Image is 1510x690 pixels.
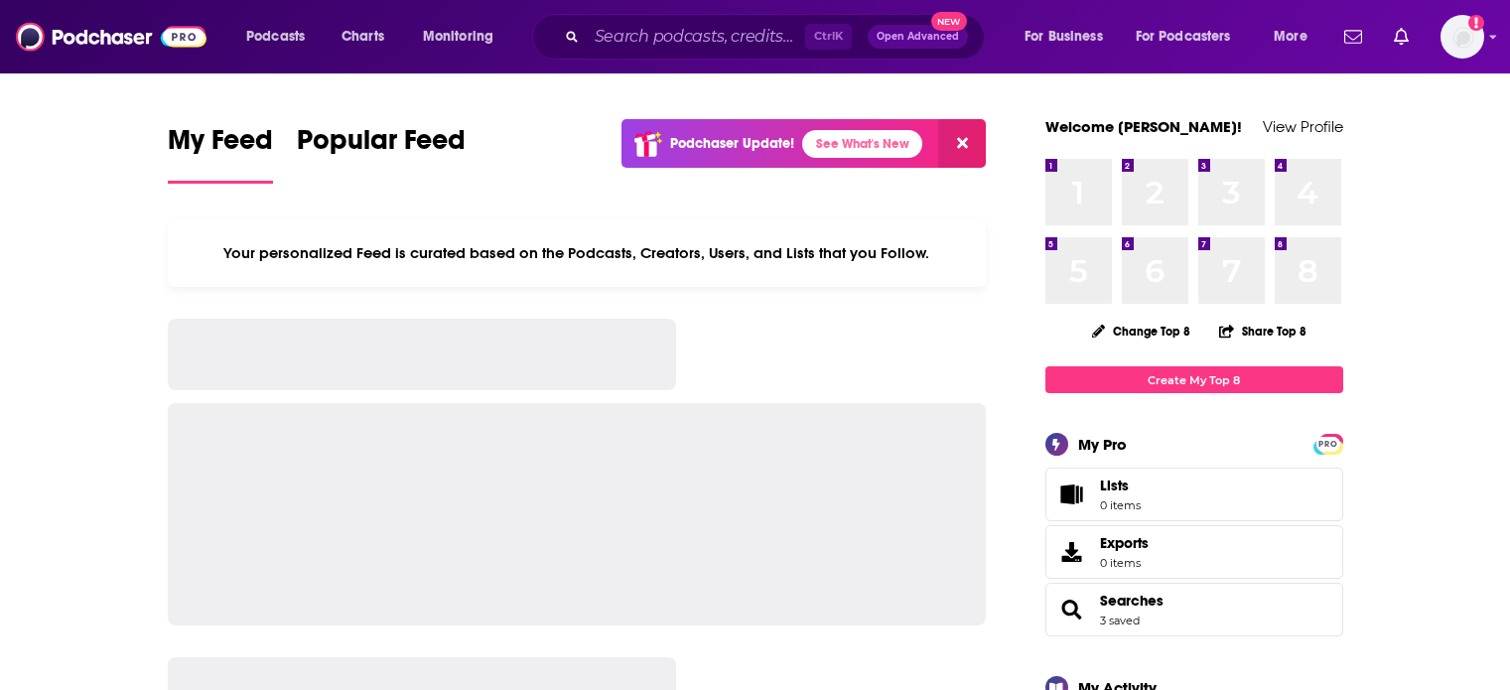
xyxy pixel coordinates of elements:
img: User Profile [1441,15,1484,59]
span: Exports [1100,534,1149,552]
span: For Podcasters [1136,23,1231,51]
a: Lists [1045,468,1343,521]
a: Show notifications dropdown [1386,20,1417,54]
a: Show notifications dropdown [1336,20,1370,54]
span: Popular Feed [297,123,466,169]
button: Show profile menu [1441,15,1484,59]
span: Lists [1100,477,1129,494]
a: My Feed [168,123,273,184]
span: Lists [1100,477,1141,494]
span: Logged in as N0elleB7 [1441,15,1484,59]
button: Change Top 8 [1080,319,1203,344]
span: Ctrl K [805,24,852,50]
a: Exports [1045,525,1343,579]
a: Searches [1100,592,1164,610]
span: Lists [1052,481,1092,508]
a: Welcome [PERSON_NAME]! [1045,117,1242,136]
img: Podchaser - Follow, Share and Rate Podcasts [16,18,206,56]
a: See What's New [802,130,922,158]
svg: Add a profile image [1468,15,1484,31]
a: Create My Top 8 [1045,366,1343,393]
p: Podchaser Update! [670,135,794,152]
span: PRO [1316,437,1340,452]
a: Popular Feed [297,123,466,184]
button: Open AdvancedNew [868,25,968,49]
div: Your personalized Feed is curated based on the Podcasts, Creators, Users, and Lists that you Follow. [168,219,987,287]
span: Exports [1052,538,1092,566]
span: Open Advanced [877,32,959,42]
a: View Profile [1263,117,1343,136]
div: My Pro [1078,435,1127,454]
input: Search podcasts, credits, & more... [587,21,805,53]
button: open menu [1123,21,1260,53]
span: Searches [1045,583,1343,636]
span: My Feed [168,123,273,169]
div: Search podcasts, credits, & more... [551,14,1004,60]
button: Share Top 8 [1218,312,1307,350]
span: New [931,12,967,31]
button: open menu [409,21,519,53]
span: Monitoring [423,23,493,51]
a: 3 saved [1100,614,1140,627]
span: For Business [1025,23,1103,51]
a: Searches [1052,596,1092,623]
span: More [1274,23,1307,51]
button: open menu [1011,21,1128,53]
span: 0 items [1100,556,1149,570]
span: Charts [342,23,384,51]
span: 0 items [1100,498,1141,512]
button: open menu [232,21,331,53]
button: open menu [1260,21,1332,53]
a: Charts [329,21,396,53]
span: Podcasts [246,23,305,51]
a: PRO [1316,436,1340,451]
